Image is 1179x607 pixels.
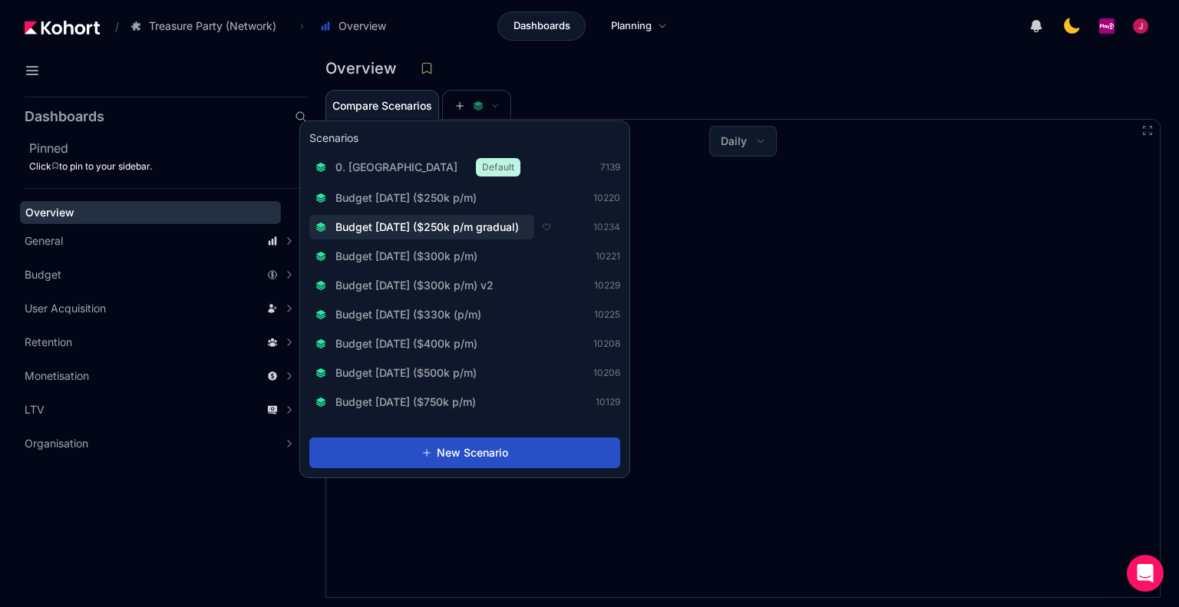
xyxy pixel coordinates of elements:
span: New Scenario [437,445,508,460]
button: Budget [DATE] ($330k (p/m) [309,302,497,327]
h2: Pinned [29,139,307,157]
span: Treasure Party (Network) [149,18,276,34]
h3: Overview [325,61,406,76]
span: Budget [DATE] ($750k p/m) [335,394,476,410]
span: 7139 [600,161,620,173]
span: 10208 [593,338,620,350]
button: 0. [GEOGRAPHIC_DATA]Default [309,153,527,181]
span: Retention [25,335,72,350]
button: Fullscreen [1141,124,1154,137]
span: Overview [25,206,74,219]
img: logo_PlayQ_20230721100321046856.png [1099,18,1115,34]
span: Organisation [25,436,88,451]
span: Compare Scenarios [332,101,432,111]
button: New Scenario [309,437,620,468]
span: Budget [DATE] ($300k p/m) v2 [335,278,494,293]
button: Daily [710,127,776,156]
div: Open Intercom Messenger [1127,555,1164,592]
span: Daily [721,134,747,149]
button: Budget [DATE] ($300k p/m) v2 [309,273,509,298]
img: Kohort logo [25,21,100,35]
button: Budget [DATE] ($750k p/m) 2.0 [309,419,511,444]
span: Budget [DATE] ($250k p/m) [335,190,477,206]
span: LTV [25,402,45,417]
button: Budget [DATE] ($250k p/m) [309,186,492,210]
span: Dashboards [514,18,570,34]
a: Planning [595,12,683,41]
span: 10221 [596,250,620,262]
span: Overview [339,18,386,34]
span: Budget [DATE] ($750k p/m) 2.0 [335,424,496,439]
span: Monetisation [25,368,89,384]
div: Click to pin to your sidebar. [29,160,307,173]
span: 10206 [593,367,620,379]
span: 10225 [594,308,620,321]
a: Overview [20,201,281,224]
button: Overview [312,13,402,39]
span: Budget [DATE] ($400k p/m) [335,336,477,351]
button: Budget [DATE] ($400k p/m) [309,332,493,356]
span: Budget [DATE] ($250k p/m gradual) [335,219,519,235]
span: 10129 [596,396,620,408]
span: Budget [DATE] ($500k p/m) [335,365,477,381]
button: Budget [DATE] ($750k p/m) [309,390,491,414]
h2: Dashboards [25,110,104,124]
button: Treasure Party (Network) [122,13,292,39]
span: Default [476,158,520,176]
span: / [103,18,119,35]
span: 10229 [594,279,620,292]
button: Budget [DATE] ($300k p/m) [309,244,493,269]
span: Budget [25,267,61,282]
a: Dashboards [497,12,586,41]
button: Budget [DATE] ($250k p/m gradual) [309,215,534,239]
span: General [25,233,63,249]
span: › [297,20,307,32]
h3: Scenarios [309,130,358,149]
span: 10220 [593,192,620,204]
button: Budget [DATE] ($500k p/m) [309,361,492,385]
span: Budget [DATE] ($330k (p/m) [335,307,481,322]
span: Budget [DATE] ($300k p/m) [335,249,477,264]
span: User Acquisition [25,301,106,316]
span: Planning [611,18,652,34]
span: 10234 [593,221,620,233]
span: 0. [GEOGRAPHIC_DATA] [335,160,457,175]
